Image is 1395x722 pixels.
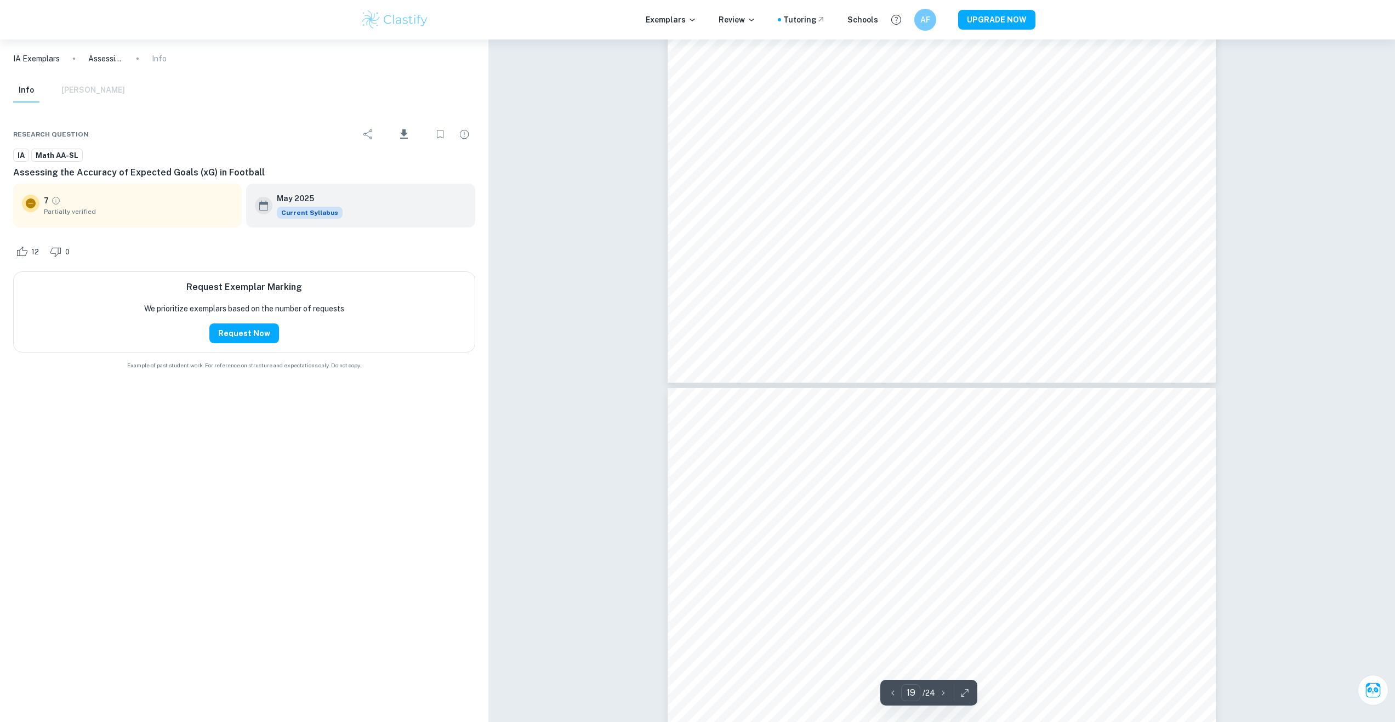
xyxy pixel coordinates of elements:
button: Request Now [209,323,279,343]
img: Clastify logo [360,9,430,31]
h6: Request Exemplar Marking [186,281,302,294]
div: Like [13,243,45,260]
h6: Assessing the Accuracy of Expected Goals (xG) in Football [13,166,475,179]
button: Help and Feedback [887,10,906,29]
p: Assessing the Accuracy of Expected Goals (xG) in Football [88,53,123,65]
a: Schools [847,14,878,26]
button: Ask Clai [1358,675,1388,706]
button: AF [914,9,936,31]
p: Exemplars [646,14,697,26]
a: IA [13,149,29,162]
p: / 24 [923,687,935,699]
span: Example of past student work. For reference on structure and expectations only. Do not copy. [13,361,475,369]
span: Research question [13,129,89,139]
div: Download [382,120,427,149]
div: Bookmark [429,123,451,145]
div: This exemplar is based on the current syllabus. Feel free to refer to it for inspiration/ideas wh... [277,207,343,219]
div: Share [357,123,379,145]
span: 0 [59,247,76,258]
span: Partially verified [44,207,233,217]
a: IA Exemplars [13,53,60,65]
a: Tutoring [783,14,825,26]
h6: AF [919,14,931,26]
div: Report issue [453,123,475,145]
span: 12 [25,247,45,258]
div: Dislike [47,243,76,260]
p: Info [152,53,167,65]
a: Math AA-SL [31,149,83,162]
button: UPGRADE NOW [958,10,1035,30]
p: We prioritize exemplars based on the number of requests [144,303,344,315]
span: Math AA-SL [32,150,82,161]
span: Current Syllabus [277,207,343,219]
p: 7 [44,195,49,207]
span: IA [14,150,29,161]
a: Grade partially verified [51,196,61,206]
h6: May 2025 [277,192,334,204]
button: Info [13,78,39,103]
p: Review [719,14,756,26]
